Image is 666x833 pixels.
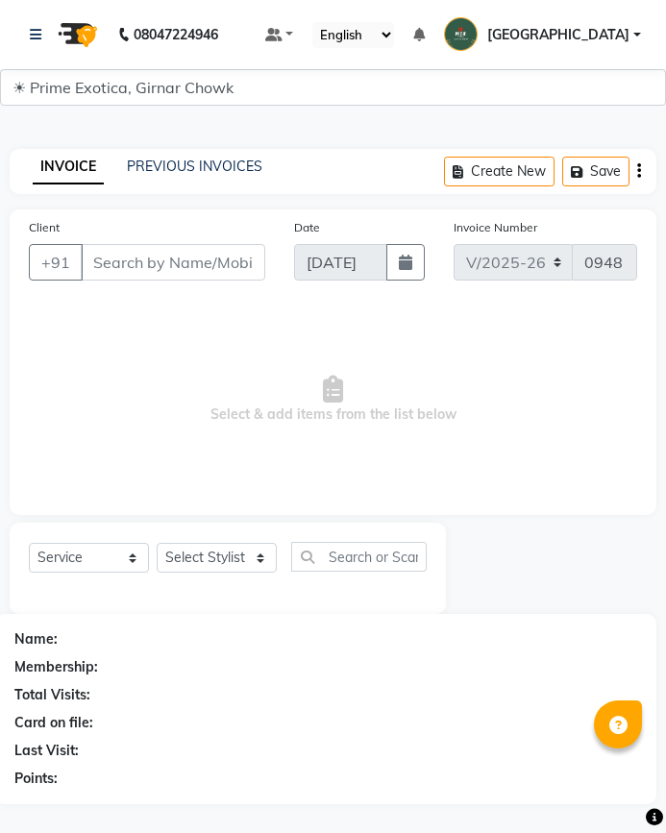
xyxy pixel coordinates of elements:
[33,150,104,184] a: INVOICE
[585,756,647,814] iframe: chat widget
[444,17,478,51] img: Chandrapur
[444,157,555,186] button: Create New
[14,769,58,789] div: Points:
[127,158,262,175] a: PREVIOUS INVOICES
[291,542,427,572] input: Search or Scan
[14,713,93,733] div: Card on file:
[14,629,58,649] div: Name:
[29,304,637,496] span: Select & add items from the list below
[454,219,537,236] label: Invoice Number
[29,244,83,281] button: +91
[134,8,218,61] b: 08047224946
[49,8,103,61] img: logo
[14,741,79,761] div: Last Visit:
[29,219,60,236] label: Client
[14,685,90,705] div: Total Visits:
[14,657,98,677] div: Membership:
[294,219,320,236] label: Date
[81,244,265,281] input: Search by Name/Mobile/Email/Code
[487,25,629,45] span: [GEOGRAPHIC_DATA]
[562,157,629,186] button: Save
